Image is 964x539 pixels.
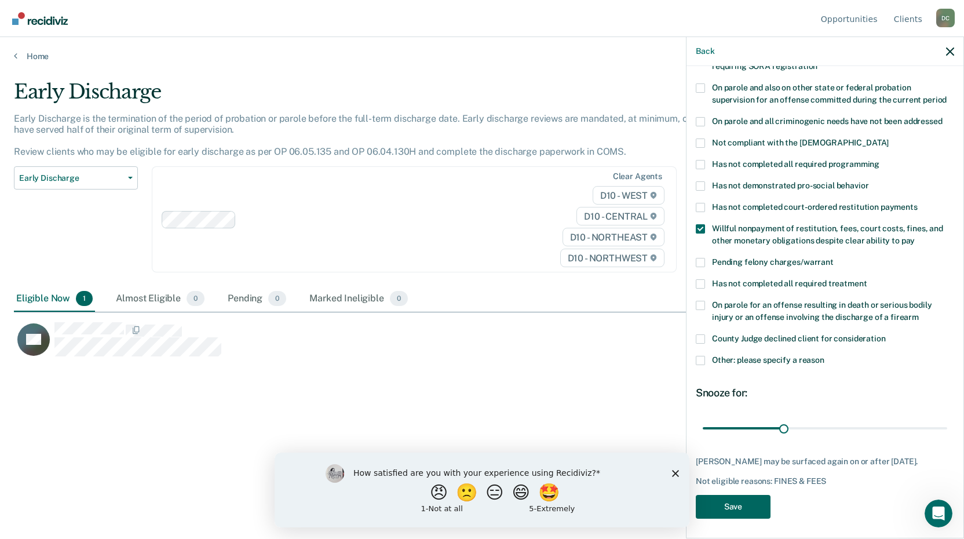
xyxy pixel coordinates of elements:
iframe: Intercom live chat [925,500,952,527]
div: Eligible Now [14,286,95,312]
span: D10 - WEST [593,186,664,205]
span: Early Discharge [19,173,123,183]
span: D10 - NORTHEAST [563,228,664,246]
span: D10 - NORTHWEST [560,249,664,267]
span: County Judge declined client for consideration [712,334,886,343]
span: Has not completed court-ordered restitution payments [712,202,918,212]
div: D C [936,9,955,27]
div: Snooze for: [696,387,954,399]
span: 0 [390,291,408,306]
div: Almost Eligible [114,286,207,312]
iframe: Survey by Kim from Recidiviz [275,453,689,527]
span: 0 [268,291,286,306]
div: [PERSON_NAME] may be surfaced again on or after [DATE]. [696,457,954,467]
span: On parole and all criminogenic needs have not been addressed [712,116,943,126]
span: Has not demonstrated pro-social behavior [712,181,868,190]
span: Pending felony charges/warrant [712,257,834,267]
span: 0 [187,291,205,306]
img: Recidiviz [12,12,68,25]
span: Has not completed all required programming [712,159,879,169]
span: Willful nonpayment of restitution, fees, court costs, fines, and other monetary obligations despi... [712,224,943,245]
span: D10 - CENTRAL [576,207,664,225]
div: Pending [225,286,289,312]
button: Save [696,495,771,519]
span: On parole for an offense resulting in death or serious bodily injury or an offense involving the ... [712,300,932,322]
button: Back [696,46,714,56]
div: CaseloadOpportunityCell-0261619 [14,322,833,368]
span: Not compliant with the [DEMOGRAPHIC_DATA] [712,138,889,147]
a: Home [14,51,950,61]
div: Not eligible reasons: FINES & FEES [696,476,954,486]
div: Early Discharge [14,80,737,113]
span: Other: please specify a reason [712,355,824,365]
span: On parole and also on other state or federal probation supervision for an offense committed durin... [712,83,947,104]
button: Profile dropdown button [936,9,955,27]
div: Clear agents [613,172,662,181]
span: Has not completed all required treatment [712,279,867,288]
p: Early Discharge is the termination of the period of probation or parole before the full-term disc... [14,113,733,158]
span: 1 [76,291,93,306]
div: Marked Ineligible [307,286,410,312]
